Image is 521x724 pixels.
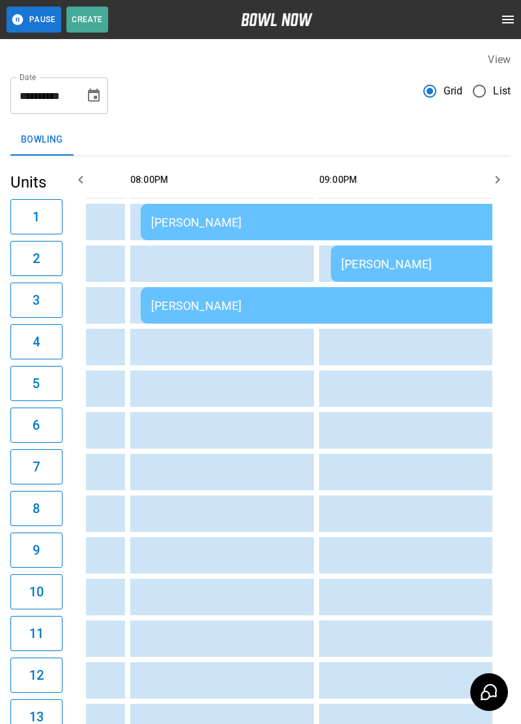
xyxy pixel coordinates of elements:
button: 4 [10,324,63,359]
button: 7 [10,449,63,484]
button: 10 [10,574,63,609]
button: 6 [10,408,63,443]
h5: Units [10,172,63,193]
h6: 7 [33,456,40,477]
button: 8 [10,491,63,526]
button: Create [66,7,108,33]
h6: 1 [33,206,40,227]
label: View [488,53,511,66]
div: [PERSON_NAME] [151,216,505,229]
button: 9 [10,533,63,568]
button: 5 [10,366,63,401]
h6: 8 [33,498,40,519]
div: [PERSON_NAME] [341,257,505,271]
button: open drawer [495,7,521,33]
button: 2 [10,241,63,276]
h6: 9 [33,540,40,561]
span: List [493,83,511,99]
h6: 3 [33,290,40,311]
button: Pause [7,7,61,33]
img: logo [241,13,313,26]
div: [PERSON_NAME] [151,299,505,313]
button: 3 [10,283,63,318]
button: 12 [10,658,63,693]
h6: 6 [33,415,40,436]
h6: 11 [29,623,44,644]
h6: 4 [33,331,40,352]
h6: 10 [29,581,44,602]
span: Grid [444,83,463,99]
h6: 5 [33,373,40,394]
h6: 12 [29,665,44,686]
h6: 2 [33,248,40,269]
button: 11 [10,616,63,651]
button: 1 [10,199,63,234]
button: Bowling [10,124,74,156]
div: inventory tabs [10,124,511,156]
button: Choose date, selected date is Oct 11, 2025 [81,83,107,109]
